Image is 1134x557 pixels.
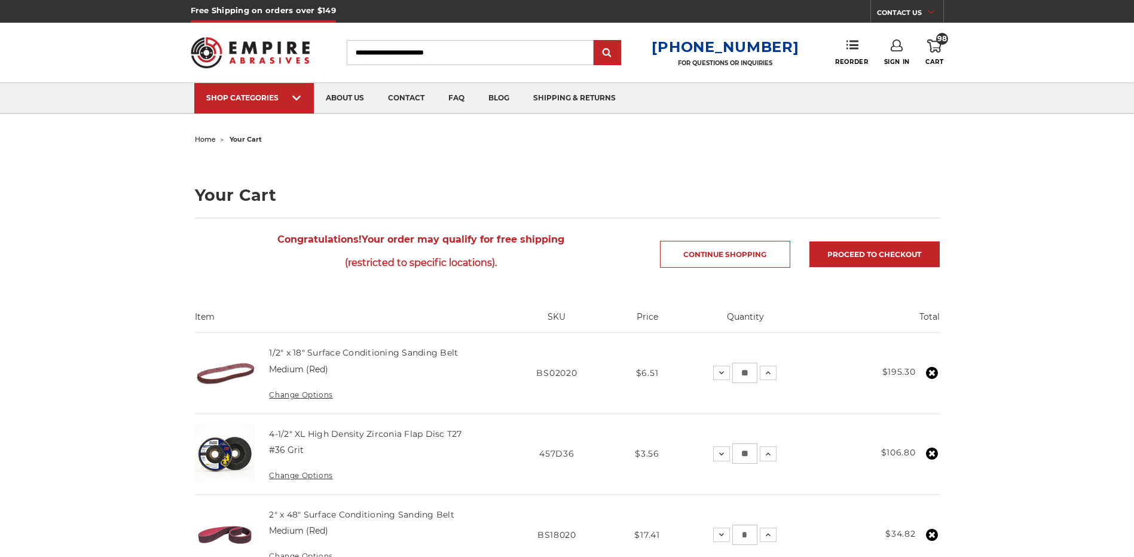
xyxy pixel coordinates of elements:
span: BS02020 [536,368,577,378]
a: Reorder [835,39,868,65]
a: 98 Cart [925,39,943,66]
th: Item [195,311,496,332]
strong: $106.80 [881,447,916,458]
a: 2" x 48" Surface Conditioning Sanding Belt [269,509,454,520]
span: $17.41 [634,530,659,540]
img: 1/2" x 18" Surface Conditioning Sanding Belt [195,344,255,403]
a: Proceed to checkout [809,241,940,267]
span: Cart [925,58,943,66]
a: CONTACT US [877,6,943,23]
strong: $34.82 [885,528,915,539]
span: $6.51 [636,368,659,378]
span: $3.56 [635,448,659,459]
h1: Your Cart [195,187,940,203]
span: BS18020 [537,530,576,540]
a: blog [476,83,521,114]
a: Continue Shopping [660,241,790,268]
th: SKU [496,311,618,332]
dd: #36 Grit [269,444,304,457]
div: SHOP CATEGORIES [206,93,302,102]
img: 4-1/2" XL High Density Zirconia Flap Disc T27 [195,424,255,484]
span: 98 [936,33,948,45]
strong: Congratulations! [277,234,362,245]
a: 4-1/2" XL High Density Zirconia Flap Disc T27 [269,429,461,439]
span: Sign In [884,58,910,66]
a: [PHONE_NUMBER] [652,38,799,56]
input: Submit [595,41,619,65]
input: 2" x 48" Surface Conditioning Sanding Belt Quantity: [732,525,757,545]
th: Total [815,311,939,332]
a: about us [314,83,376,114]
a: faq [436,83,476,114]
span: your cart [230,135,262,143]
span: (restricted to specific locations). [195,251,647,274]
p: FOR QUESTIONS OR INQUIRIES [652,59,799,67]
a: home [195,135,216,143]
th: Quantity [677,311,815,332]
img: Empire Abrasives [191,29,310,76]
span: Your order may qualify for free shipping [195,228,647,274]
span: Reorder [835,58,868,66]
a: shipping & returns [521,83,628,114]
dd: Medium (Red) [269,525,328,537]
strong: $195.30 [882,366,916,377]
a: 1/2" x 18" Surface Conditioning Sanding Belt [269,347,458,358]
span: 457D36 [539,448,574,459]
input: 4-1/2" XL High Density Zirconia Flap Disc T27 Quantity: [732,443,757,464]
dd: Medium (Red) [269,363,328,376]
a: contact [376,83,436,114]
input: 1/2" x 18" Surface Conditioning Sanding Belt Quantity: [732,363,757,383]
a: Change Options [269,471,332,480]
a: Change Options [269,390,332,399]
th: Price [618,311,676,332]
